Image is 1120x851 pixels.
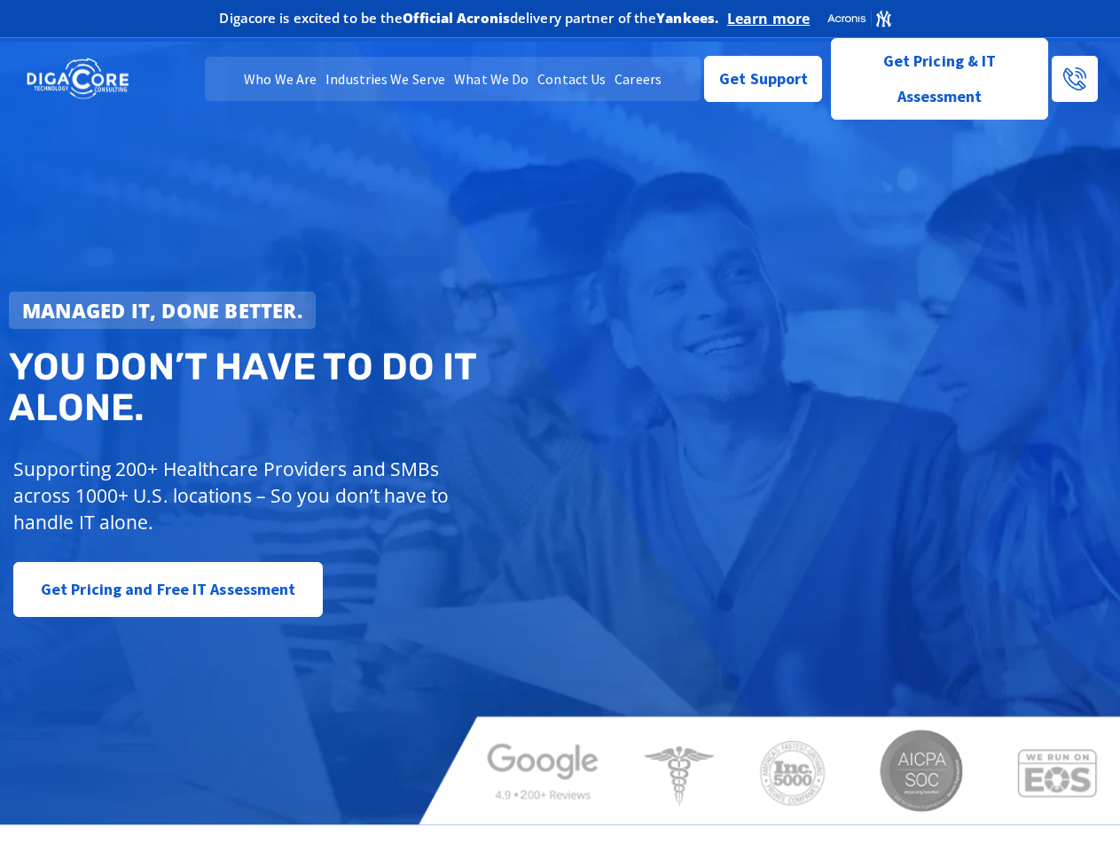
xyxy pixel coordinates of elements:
[9,292,316,329] a: Managed IT, done better.
[13,456,471,535] p: Supporting 200+ Healthcare Providers and SMBs across 1000+ U.S. locations – So you don’t have to ...
[727,10,810,27] a: Learn more
[321,57,450,101] a: Industries We Serve
[9,347,572,428] h2: You don’t have to do IT alone.
[41,572,295,607] span: Get Pricing and Free IT Assessment
[239,57,321,101] a: Who We Are
[845,43,1034,114] span: Get Pricing & IT Assessment
[205,57,701,101] nav: Menu
[719,61,808,97] span: Get Support
[27,57,129,101] img: DigaCore Technology Consulting
[450,57,533,101] a: What We Do
[826,9,892,28] img: Acronis
[704,56,822,102] a: Get Support
[533,57,610,101] a: Contact Us
[403,9,510,27] b: Official Acronis
[13,562,323,617] a: Get Pricing and Free IT Assessment
[219,12,718,25] h2: Digacore is excited to be the delivery partner of the
[656,9,718,27] b: Yankees.
[831,38,1048,120] a: Get Pricing & IT Assessment
[610,57,666,101] a: Careers
[22,297,302,324] strong: Managed IT, done better.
